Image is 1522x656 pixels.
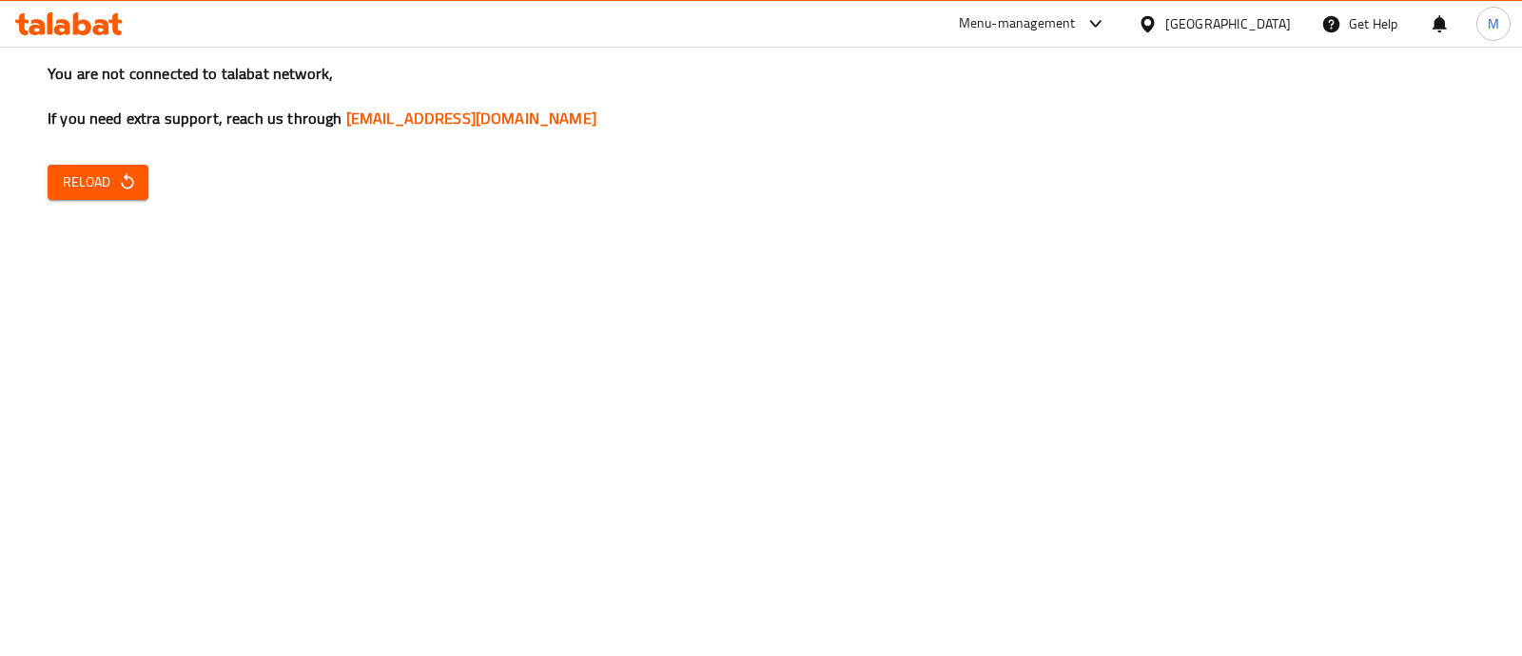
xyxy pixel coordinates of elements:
[959,12,1076,35] div: Menu-management
[48,165,148,200] button: Reload
[1165,13,1291,34] div: [GEOGRAPHIC_DATA]
[63,170,133,194] span: Reload
[1488,13,1499,34] span: M
[346,104,596,132] a: [EMAIL_ADDRESS][DOMAIN_NAME]
[48,63,1474,129] h3: You are not connected to talabat network, If you need extra support, reach us through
